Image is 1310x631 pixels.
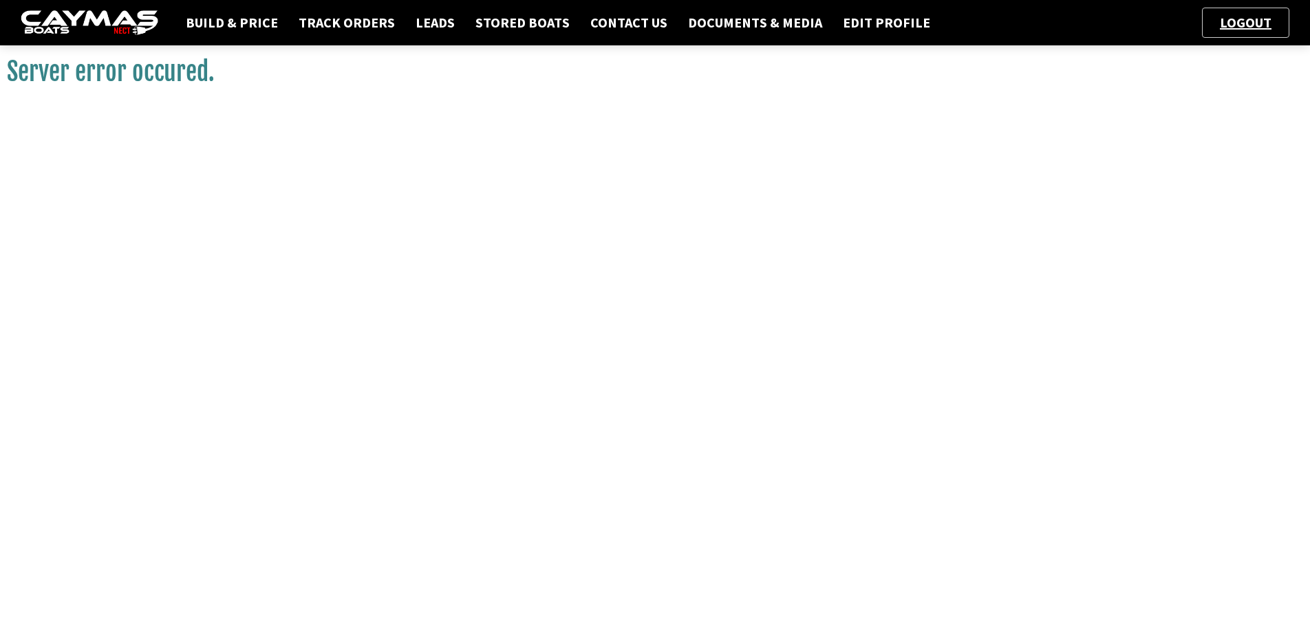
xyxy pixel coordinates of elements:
a: Track Orders [292,14,402,32]
a: Leads [409,14,462,32]
a: Build & Price [179,14,285,32]
img: caymas-dealer-connect-2ed40d3bc7270c1d8d7ffb4b79bf05adc795679939227970def78ec6f6c03838.gif [21,10,158,36]
a: Edit Profile [836,14,937,32]
a: Logout [1213,14,1278,31]
h1: Server error occured. [7,56,1303,87]
a: Stored Boats [469,14,577,32]
a: Documents & Media [681,14,829,32]
a: Contact Us [583,14,674,32]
